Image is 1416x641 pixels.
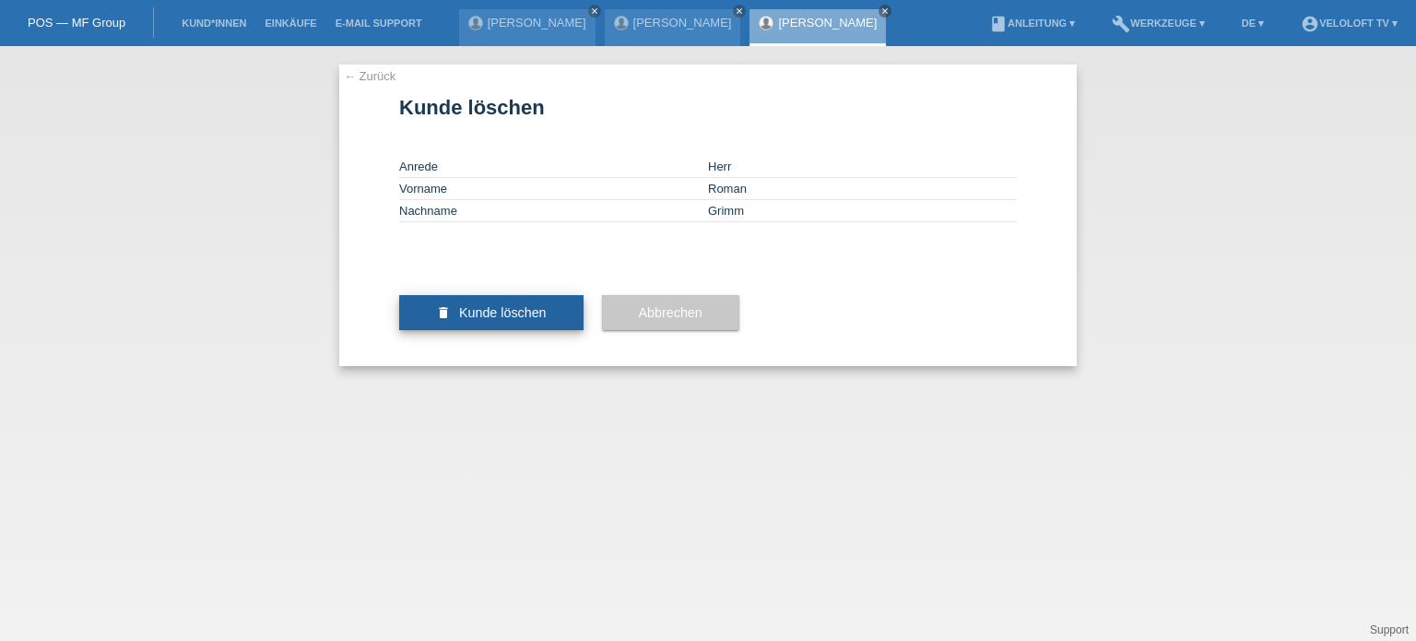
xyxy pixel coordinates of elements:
[399,200,708,222] td: Nachname
[778,16,877,30] a: [PERSON_NAME]
[602,295,739,330] button: Abbrechen
[880,6,890,16] i: close
[1112,15,1130,33] i: build
[708,156,1017,178] td: Herr
[1103,18,1214,29] a: buildWerkzeuge ▾
[1233,18,1273,29] a: DE ▾
[28,16,125,30] a: POS — MF Group
[1370,623,1409,636] a: Support
[399,96,1017,119] h1: Kunde löschen
[989,15,1008,33] i: book
[459,305,547,320] span: Kunde löschen
[1301,15,1319,33] i: account_circle
[980,18,1084,29] a: bookAnleitung ▾
[399,156,708,178] td: Anrede
[633,16,732,30] a: [PERSON_NAME]
[255,18,325,29] a: Einkäufe
[879,5,891,18] a: close
[708,200,1017,222] td: Grimm
[590,6,599,16] i: close
[735,6,744,16] i: close
[399,178,708,200] td: Vorname
[708,178,1017,200] td: Roman
[172,18,255,29] a: Kund*innen
[733,5,746,18] a: close
[326,18,431,29] a: E-Mail Support
[399,295,584,330] button: delete Kunde löschen
[639,305,702,320] span: Abbrechen
[588,5,601,18] a: close
[488,16,586,30] a: [PERSON_NAME]
[344,69,395,83] a: ← Zurück
[436,305,451,320] i: delete
[1292,18,1407,29] a: account_circleVeloLoft TV ▾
